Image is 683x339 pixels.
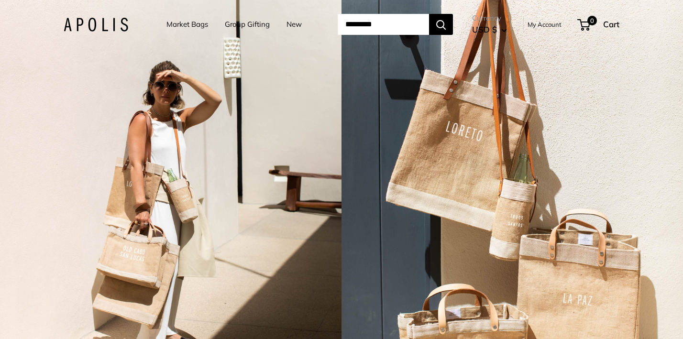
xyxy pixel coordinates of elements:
a: My Account [528,19,562,30]
a: New [286,18,302,31]
a: 0 Cart [578,17,619,32]
a: Group Gifting [225,18,270,31]
img: Apolis [64,18,128,32]
a: Market Bags [166,18,208,31]
span: Currency [472,11,507,25]
span: Cart [603,19,619,29]
span: USD $ [472,24,497,34]
button: USD $ [472,22,507,37]
input: Search... [338,14,429,35]
span: 0 [587,16,597,25]
button: Search [429,14,453,35]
